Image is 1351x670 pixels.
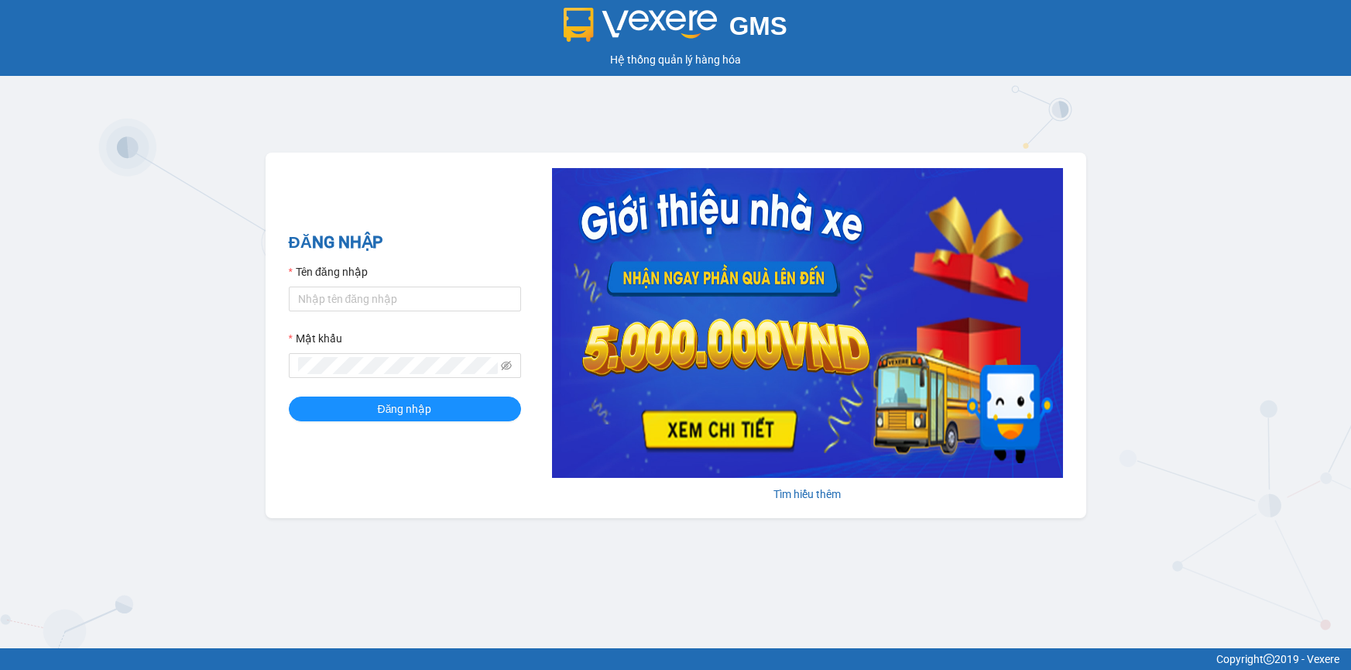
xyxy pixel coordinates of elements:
span: eye-invisible [501,360,512,371]
button: Đăng nhập [289,397,521,421]
div: Tìm hiểu thêm [552,486,1063,503]
img: banner-0 [552,168,1063,478]
span: copyright [1264,654,1274,665]
input: Mật khẩu [298,357,498,374]
div: Copyright 2019 - Vexere [12,651,1339,668]
span: GMS [729,12,787,40]
h2: ĐĂNG NHẬP [289,230,521,256]
div: Hệ thống quản lý hàng hóa [4,51,1347,68]
input: Tên đăng nhập [289,287,521,311]
label: Mật khẩu [289,330,342,347]
label: Tên đăng nhập [289,263,368,280]
a: GMS [564,23,787,36]
span: Đăng nhập [378,400,432,417]
img: logo 2 [564,8,717,42]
